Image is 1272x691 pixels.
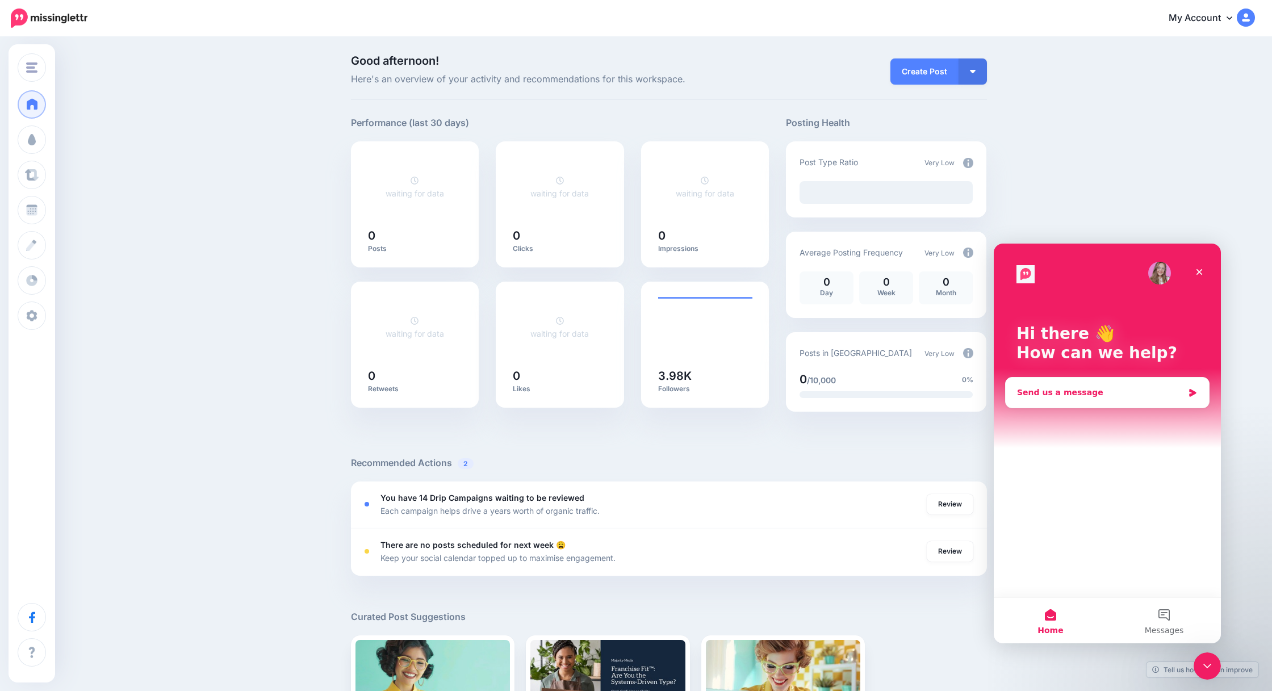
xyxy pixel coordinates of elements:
p: 0 [924,277,967,287]
a: Review [927,494,973,514]
b: You have 14 Drip Campaigns waiting to be reviewed [380,493,584,502]
img: arrow-down-white.png [970,70,976,73]
p: Followers [658,384,752,393]
p: Impressions [658,244,752,253]
h5: Recommended Actions [351,456,987,470]
h5: Curated Post Suggestions [351,610,987,624]
iframe: Intercom live chat [1194,652,1221,680]
p: Each campaign helps drive a years worth of organic traffic. [380,504,600,517]
h5: 3.98K [658,370,752,382]
span: 0% [962,374,973,386]
a: My Account [1157,5,1255,32]
span: Day [820,288,833,297]
img: info-circle-grey.png [963,158,973,168]
span: Very Low [924,158,955,167]
span: /10,000 [807,375,836,385]
p: Average Posting Frequency [800,246,903,259]
img: menu.png [26,62,37,73]
span: Here's an overview of your activity and recommendations for this workspace. [351,72,769,87]
h5: Performance (last 30 days) [351,116,469,130]
iframe: Intercom live chat [994,244,1221,643]
span: Good afternoon! [351,54,439,68]
a: waiting for data [386,316,444,338]
img: info-circle-grey.png [963,248,973,258]
span: 0 [800,372,807,386]
h5: 0 [513,370,607,382]
p: Likes [513,384,607,393]
a: waiting for data [530,316,589,338]
h5: 0 [513,230,607,241]
b: There are no posts scheduled for next week 😩 [380,540,566,550]
a: waiting for data [676,175,734,198]
div: <div class='status-dot small red margin-right'></div>Error [365,549,369,554]
img: Missinglettr [11,9,87,28]
img: info-circle-grey.png [963,348,973,358]
span: Week [877,288,896,297]
p: Keep your social calendar topped up to maximise engagement. [380,551,616,564]
p: Posts in [GEOGRAPHIC_DATA] [800,346,912,359]
a: Tell us how we can improve [1147,662,1258,677]
p: Post Type Ratio [800,156,858,169]
span: Very Low [924,249,955,257]
a: waiting for data [386,175,444,198]
a: waiting for data [530,175,589,198]
p: Retweets [368,384,462,393]
h5: 0 [368,230,462,241]
a: Review [927,541,973,562]
h5: 0 [658,230,752,241]
p: 0 [865,277,907,287]
div: <div class='status-dot small red margin-right'></div>Error [365,502,369,506]
p: Posts [368,244,462,253]
span: Month [936,288,956,297]
p: Clicks [513,244,607,253]
span: Very Low [924,349,955,358]
span: 2 [458,458,474,469]
a: Create Post [890,58,959,85]
p: 0 [805,277,848,287]
h5: Posting Health [786,116,986,130]
h5: 0 [368,370,462,382]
